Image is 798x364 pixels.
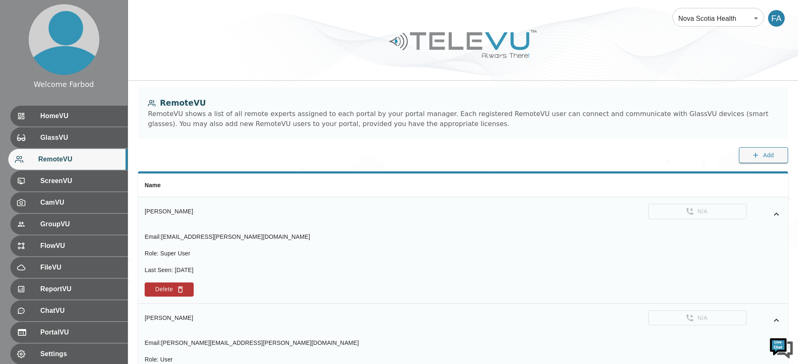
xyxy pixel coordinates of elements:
[768,10,785,27] div: FA
[145,266,310,274] div: Last Seen :
[672,7,764,30] div: Nova Scotia Health
[38,154,121,164] span: RemoteVU
[160,250,190,257] span: Super User
[40,241,121,251] span: FlowVU
[145,282,194,297] button: Delete
[145,182,161,188] span: Name
[29,4,99,75] img: profile.png
[10,127,128,148] div: GlassVU
[40,111,121,121] span: HomeVU
[161,339,359,346] span: [PERSON_NAME][EMAIL_ADDRESS][PERSON_NAME][DOMAIN_NAME]
[145,207,325,215] div: [PERSON_NAME]
[145,355,359,364] div: Role :
[40,262,121,272] span: FileVU
[160,356,173,363] span: User
[8,149,128,170] div: RemoteVU
[40,198,121,208] span: CamVU
[388,27,538,61] img: Logo
[40,327,121,337] span: PortalVU
[145,339,359,347] div: Email :
[40,219,121,229] span: GroupVU
[34,79,94,90] div: Welcome Farbod
[40,306,121,316] span: ChatVU
[145,233,310,241] div: Email :
[10,192,128,213] div: CamVU
[148,97,778,109] div: RemoteVU
[10,300,128,321] div: ChatVU
[148,109,778,129] div: RemoteVU shows a list of all remote experts assigned to each portal by your portal manager. Each ...
[10,214,128,235] div: GroupVU
[739,147,788,163] button: Add
[40,284,121,294] span: ReportVU
[40,133,121,143] span: GlassVU
[145,314,325,322] div: [PERSON_NAME]
[175,267,194,273] span: [DATE]
[10,171,128,191] div: ScreenVU
[10,235,128,256] div: FlowVU
[10,257,128,278] div: FileVU
[10,106,128,126] div: HomeVU
[40,176,121,186] span: ScreenVU
[769,335,794,360] img: Chat Widget
[763,150,774,161] span: Add
[40,349,121,359] span: Settings
[161,233,310,240] span: [EMAIL_ADDRESS][PERSON_NAME][DOMAIN_NAME]
[10,279,128,300] div: ReportVU
[145,249,310,258] div: Role :
[10,322,128,343] div: PortalVU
